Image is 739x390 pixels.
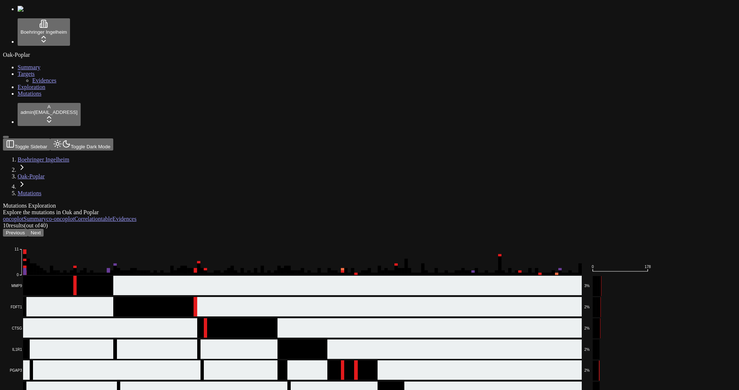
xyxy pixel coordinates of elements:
[3,203,666,209] div: Mutations Exploration
[15,144,47,149] span: Toggle Sidebar
[46,216,101,222] a: co-oncoplotCorrelation
[18,84,45,90] a: Exploration
[3,222,24,229] span: 10 result s
[18,64,40,70] a: Summary
[3,136,9,138] button: Toggle Sidebar
[3,138,50,151] button: Toggle Sidebar
[3,216,23,222] span: oncoplot
[3,229,28,237] button: Previous
[18,103,81,126] button: Aadmin[EMAIL_ADDRESS]
[101,216,137,222] a: tableEvidences
[585,284,590,288] text: 3%
[23,216,46,222] span: Summary
[7,339,582,360] a: IL1R1
[101,216,113,222] span: table
[46,216,74,222] span: co-oncoplot
[18,71,35,77] a: Targets
[3,209,666,216] div: Explore the mutations in Oak and Poplar
[645,265,651,269] text: 178
[592,265,594,269] text: 0
[3,52,736,58] div: Oak-Poplar
[18,6,46,12] img: Numenos
[7,276,582,296] a: MMP9
[47,104,51,109] span: A
[28,229,44,237] button: Next
[34,109,77,115] span: [EMAIL_ADDRESS]
[3,216,46,222] a: oncoplotSummary
[32,77,56,83] a: Evidences
[21,109,34,115] span: admin
[21,29,67,35] span: Boehringer Ingelheim
[585,368,590,372] text: 2%
[15,247,19,251] text: 11
[585,305,590,309] text: 2%
[7,297,582,317] a: FDFT1
[18,90,41,97] a: Mutations
[50,138,113,151] button: Toggle Dark Mode
[7,360,582,380] a: PGAP3
[585,348,590,352] text: 2%
[24,222,48,229] span: (out of 40 )
[113,216,137,222] span: Evidences
[71,144,110,149] span: Toggle Dark Mode
[7,318,582,338] a: CTSG
[585,326,590,330] text: 2%
[18,156,69,163] a: Boehringer Ingelheim
[18,18,70,46] button: Boehringer Ingelheim
[16,273,19,277] text: 0
[18,173,45,179] a: Oak-Poplar
[3,156,666,197] nav: breadcrumb
[18,190,41,196] a: Mutations
[74,216,101,222] span: Correlation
